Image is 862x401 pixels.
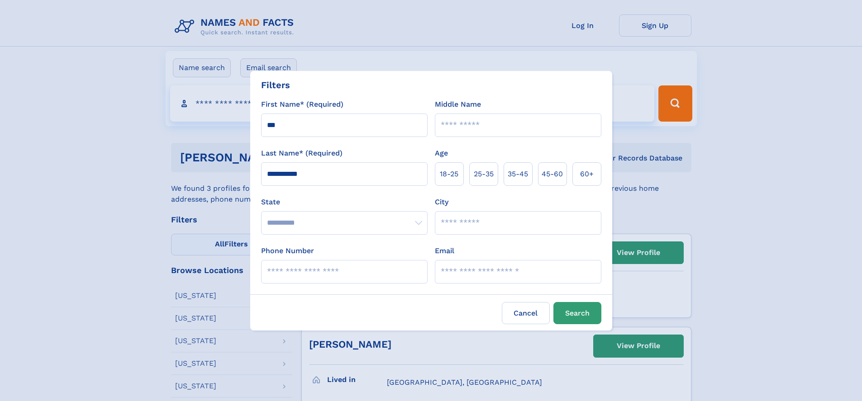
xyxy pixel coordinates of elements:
label: Last Name* (Required) [261,148,343,159]
label: Cancel [502,302,550,324]
span: 25‑35 [474,169,494,179]
span: 35‑45 [508,169,528,179]
label: State [261,197,428,208]
span: 18‑25 [440,169,458,179]
label: Age [435,148,448,159]
button: Search [553,302,601,324]
span: 45‑60 [542,169,563,179]
label: First Name* (Required) [261,99,343,110]
label: Middle Name [435,99,481,110]
div: Filters [261,78,290,92]
span: 60+ [580,169,594,179]
label: Phone Number [261,245,314,256]
label: City [435,197,448,208]
label: Email [435,245,454,256]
